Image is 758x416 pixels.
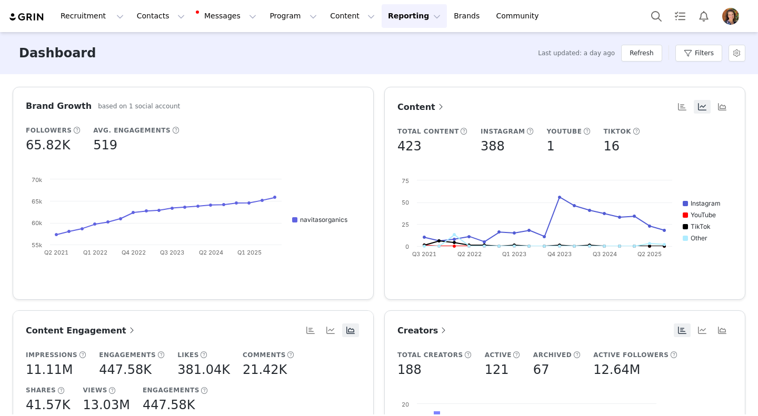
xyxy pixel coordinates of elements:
button: Profile [716,8,750,25]
a: Content [397,100,446,114]
h5: Archived [533,350,572,360]
button: Contacts [131,4,191,28]
span: Content [397,102,446,112]
span: Last updated: a day ago [538,48,615,58]
text: Q2 2021 [44,249,68,256]
h5: Comments [243,350,286,360]
button: Content [324,4,381,28]
text: 20 [402,401,409,408]
button: Search [645,4,668,28]
text: Other [691,234,707,242]
h5: YouTube [546,127,582,136]
text: navitasorganics [300,216,347,224]
a: Tasks [669,4,692,28]
h5: Total Creators [397,350,463,360]
h5: Total Content [397,127,459,136]
img: grin logo [8,12,45,22]
a: Creators [397,324,448,337]
text: Q2 2025 [637,250,662,258]
h5: 447.58K [143,395,195,414]
text: Q2 2022 [457,250,482,258]
span: Content Engagement [26,326,137,336]
text: Q1 2022 [83,249,107,256]
h5: Shares [26,385,56,395]
h3: Brand Growth [26,100,92,113]
h5: Engagements [99,350,156,360]
h5: 41.57K [26,395,70,414]
text: Q3 2021 [412,250,436,258]
text: Q4 2023 [547,250,572,258]
text: 65k [32,198,42,205]
text: 60k [32,219,42,227]
h5: 423 [397,137,422,156]
img: b1bf456a-9fcb-45d2-aad8-24038500a953.jpg [722,8,739,25]
text: TikTok [691,222,711,230]
h5: Engagements [143,385,200,395]
h5: 519 [93,136,117,155]
h5: Instagram [481,127,525,136]
h3: Dashboard [19,44,96,63]
h5: 188 [397,360,422,379]
text: Q3 2024 [593,250,617,258]
h5: 381.04K [177,360,230,379]
text: 0 [405,243,409,250]
text: Instagram [691,199,721,207]
text: 70k [32,176,42,184]
h5: 21.42K [243,360,287,379]
h5: Impressions [26,350,77,360]
h5: Followers [26,126,72,135]
button: Refresh [621,45,662,62]
text: Q3 2023 [160,249,184,256]
text: Q4 2022 [122,249,146,256]
text: 55k [32,241,42,249]
h5: 12.64M [593,360,640,379]
button: Program [263,4,323,28]
h5: Active [485,350,512,360]
span: Creators [397,326,448,336]
button: Messages [192,4,263,28]
button: Filters [675,45,722,62]
h5: 121 [485,360,509,379]
h5: 67 [533,360,550,379]
a: Community [490,4,550,28]
h5: 65.82K [26,136,70,155]
h5: 388 [481,137,505,156]
text: Q1 2025 [237,249,262,256]
h5: Views [83,385,107,395]
text: 50 [402,199,409,206]
h5: 13.03M [83,395,129,414]
button: Notifications [692,4,715,28]
h5: TikTok [603,127,631,136]
text: 75 [402,177,409,185]
a: Content Engagement [26,324,137,337]
text: Q2 2024 [199,249,223,256]
h5: 447.58K [99,360,152,379]
text: 25 [402,221,409,228]
button: Recruitment [54,4,130,28]
h5: 16 [603,137,620,156]
h5: 11.11M [26,360,73,379]
a: Brands [447,4,489,28]
text: YouTube [691,211,716,219]
h5: Active Followers [593,350,669,360]
h5: Avg. Engagements [93,126,171,135]
text: Q1 2023 [502,250,526,258]
h5: based on 1 social account [98,102,180,111]
h5: Likes [177,350,199,360]
h5: 1 [546,137,554,156]
button: Reporting [382,4,447,28]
